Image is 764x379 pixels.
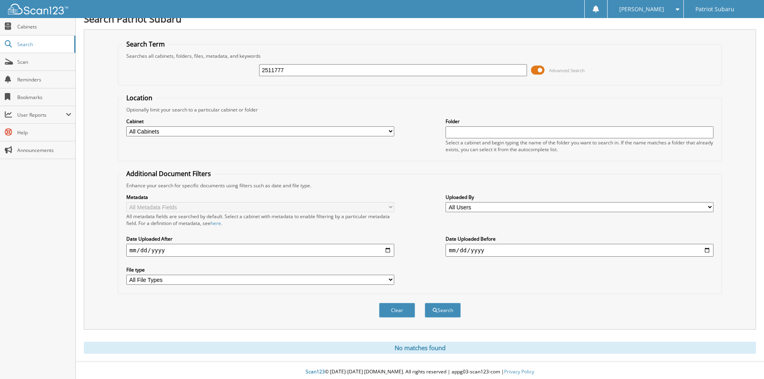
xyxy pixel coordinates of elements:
[17,76,71,83] span: Reminders
[17,111,66,118] span: User Reports
[84,342,756,354] div: No matches found
[17,41,70,48] span: Search
[126,213,394,227] div: All metadata fields are searched by default. Select a cabinet with metadata to enable filtering b...
[126,235,394,242] label: Date Uploaded After
[17,59,71,65] span: Scan
[446,139,713,153] div: Select a cabinet and begin typing the name of the folder you want to search in. If the name match...
[446,235,713,242] label: Date Uploaded Before
[724,340,764,379] iframe: Chat Widget
[695,7,734,12] span: Patriot Subaru
[17,147,71,154] span: Announcements
[126,118,394,125] label: Cabinet
[504,368,534,375] a: Privacy Policy
[122,53,717,59] div: Searches all cabinets, folders, files, metadata, and keywords
[126,194,394,201] label: Metadata
[122,40,169,49] legend: Search Term
[549,67,585,73] span: Advanced Search
[211,220,221,227] a: here
[17,129,71,136] span: Help
[84,12,756,25] h1: Search Patriot Subaru
[122,106,717,113] div: Optionally limit your search to a particular cabinet or folder
[122,182,717,189] div: Enhance your search for specific documents using filters such as date and file type.
[425,303,461,318] button: Search
[619,7,664,12] span: [PERSON_NAME]
[126,244,394,257] input: start
[17,94,71,101] span: Bookmarks
[379,303,415,318] button: Clear
[122,169,215,178] legend: Additional Document Filters
[446,118,713,125] label: Folder
[122,93,156,102] legend: Location
[306,368,325,375] span: Scan123
[126,266,394,273] label: File type
[446,244,713,257] input: end
[446,194,713,201] label: Uploaded By
[8,4,68,14] img: scan123-logo-white.svg
[17,23,71,30] span: Cabinets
